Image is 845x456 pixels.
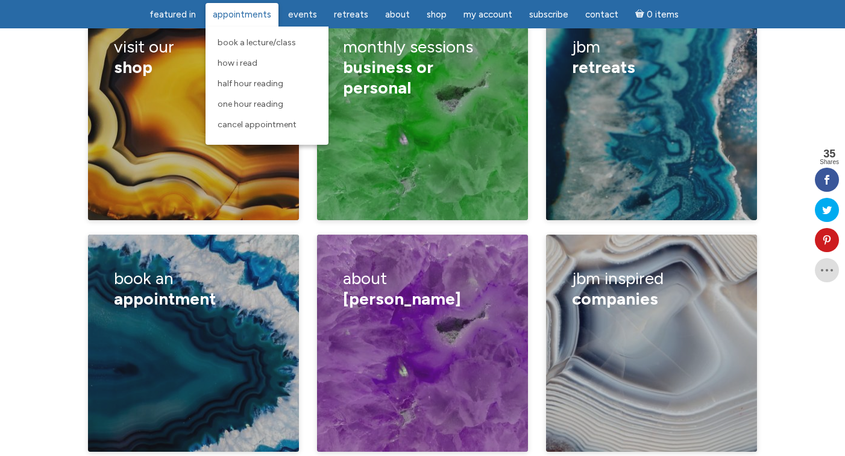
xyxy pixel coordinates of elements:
a: Cancel Appointment [212,115,322,135]
a: Retreats [327,3,375,27]
a: My Account [456,3,520,27]
a: Cart0 items [628,2,686,27]
span: Contact [585,9,618,20]
span: My Account [463,9,512,20]
a: Half Hour Reading [212,74,322,94]
a: Appointments [206,3,278,27]
h3: jbm inspired [572,260,732,317]
span: About [385,9,410,20]
span: Shop [427,9,447,20]
span: business or personal [343,57,433,98]
span: Companies [572,288,658,309]
a: One Hour Reading [212,94,322,115]
span: Cancel Appointment [218,119,297,130]
span: Subscribe [529,9,568,20]
h3: JBM [572,28,732,86]
a: Subscribe [522,3,576,27]
a: Book a Lecture/Class [212,33,322,53]
span: Events [288,9,317,20]
span: Shares [820,159,839,165]
span: Appointments [213,9,271,20]
h3: about [343,260,503,317]
a: About [378,3,417,27]
h3: monthly sessions [343,28,503,106]
span: featured in [149,9,196,20]
a: featured in [142,3,203,27]
span: Half Hour Reading [218,78,283,89]
span: One Hour Reading [218,99,283,109]
span: 35 [820,148,839,159]
a: How I Read [212,53,322,74]
span: shop [114,57,152,77]
span: retreats [572,57,635,77]
h3: book an [114,260,274,317]
i: Cart [635,9,647,20]
span: appointment [114,288,216,309]
a: Events [281,3,324,27]
a: Contact [578,3,626,27]
span: How I Read [218,58,257,68]
span: 0 items [647,10,679,19]
span: Book a Lecture/Class [218,37,296,48]
span: Retreats [334,9,368,20]
span: [PERSON_NAME] [343,288,461,309]
a: Shop [419,3,454,27]
h3: visit our [114,28,274,86]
